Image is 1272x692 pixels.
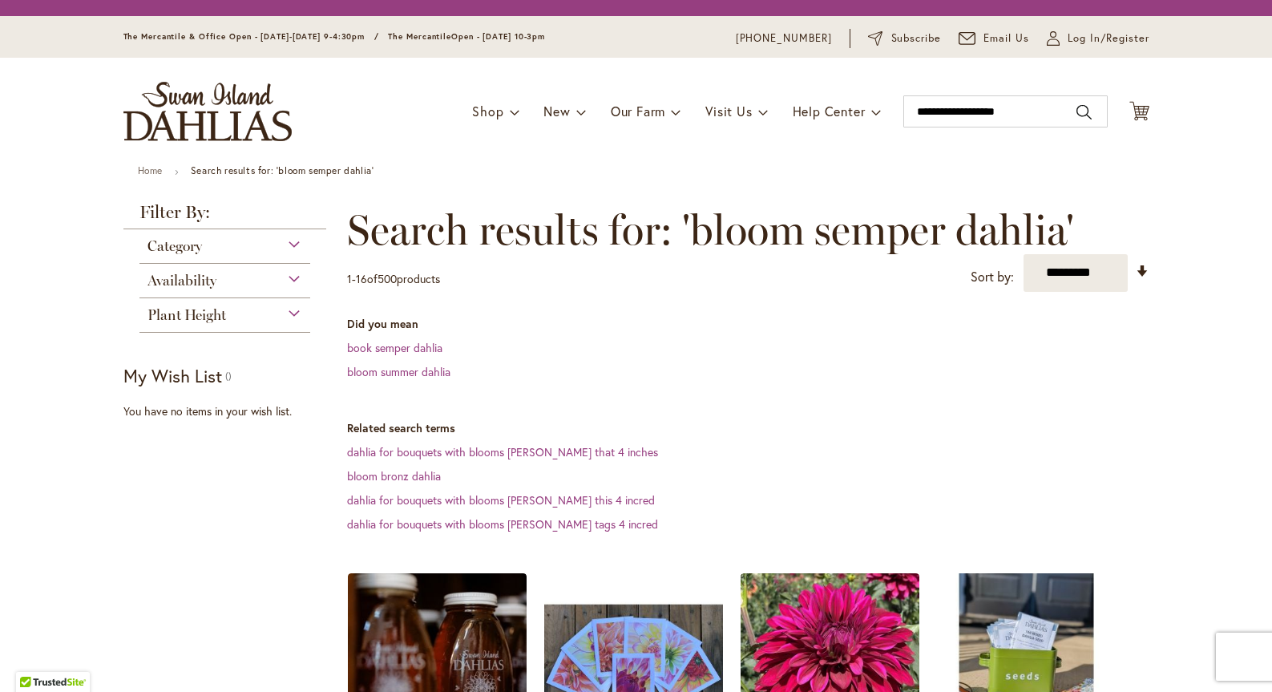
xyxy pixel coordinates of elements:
a: dahlia for bouquets with blooms [PERSON_NAME] tags 4 incred [347,516,658,532]
a: dahlia for bouquets with blooms [PERSON_NAME] that 4 inches [347,444,658,459]
span: Email Us [983,30,1029,47]
a: book semper dahlia [347,340,442,355]
a: Subscribe [868,30,941,47]
dt: Related search terms [347,420,1149,436]
span: 500 [378,271,397,286]
a: bloom bronz dahlia [347,468,441,484]
dt: Did you mean [347,316,1149,332]
a: store logo [123,82,292,141]
strong: Search results for: 'bloom semper dahlia' [191,164,374,176]
span: The Mercantile & Office Open - [DATE]-[DATE] 9-4:30pm / The Mercantile [123,31,452,42]
a: [PHONE_NUMBER] [736,30,833,47]
div: You have no items in your wish list. [123,403,337,419]
span: Search results for: 'bloom semper dahlia' [347,206,1074,254]
p: - of products [347,266,440,292]
span: Visit Us [705,103,752,119]
label: Sort by: [971,262,1014,292]
strong: Filter By: [123,204,327,229]
span: 16 [356,271,367,286]
span: 1 [347,271,352,286]
span: New [543,103,570,119]
a: Log In/Register [1047,30,1149,47]
span: Plant Height [147,306,226,324]
button: Search [1076,99,1091,125]
a: Email Us [959,30,1029,47]
span: Subscribe [891,30,942,47]
span: Shop [472,103,503,119]
span: Log In/Register [1068,30,1149,47]
span: Availability [147,272,216,289]
a: bloom summer dahlia [347,364,450,379]
span: Our Farm [611,103,665,119]
span: Help Center [793,103,866,119]
span: Category [147,237,202,255]
strong: My Wish List [123,364,222,387]
a: Home [138,164,163,176]
a: dahlia for bouquets with blooms [PERSON_NAME] this 4 incred [347,492,655,508]
span: Open - [DATE] 10-3pm [451,31,545,42]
